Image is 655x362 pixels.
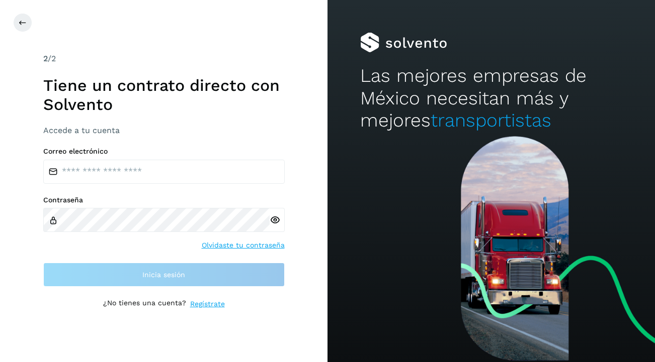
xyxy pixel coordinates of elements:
h1: Tiene un contrato directo con Solvento [43,76,285,114]
a: Regístrate [190,299,225,309]
label: Correo electrónico [43,147,285,156]
button: Inicia sesión [43,263,285,287]
label: Contraseña [43,196,285,204]
a: Olvidaste tu contraseña [202,240,285,251]
div: /2 [43,53,285,65]
h3: Accede a tu cuenta [43,126,285,135]
span: transportistas [431,109,551,131]
p: ¿No tienes una cuenta? [103,299,186,309]
span: Inicia sesión [142,271,185,278]
span: 2 [43,54,48,63]
h2: Las mejores empresas de México necesitan más y mejores [360,65,622,132]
